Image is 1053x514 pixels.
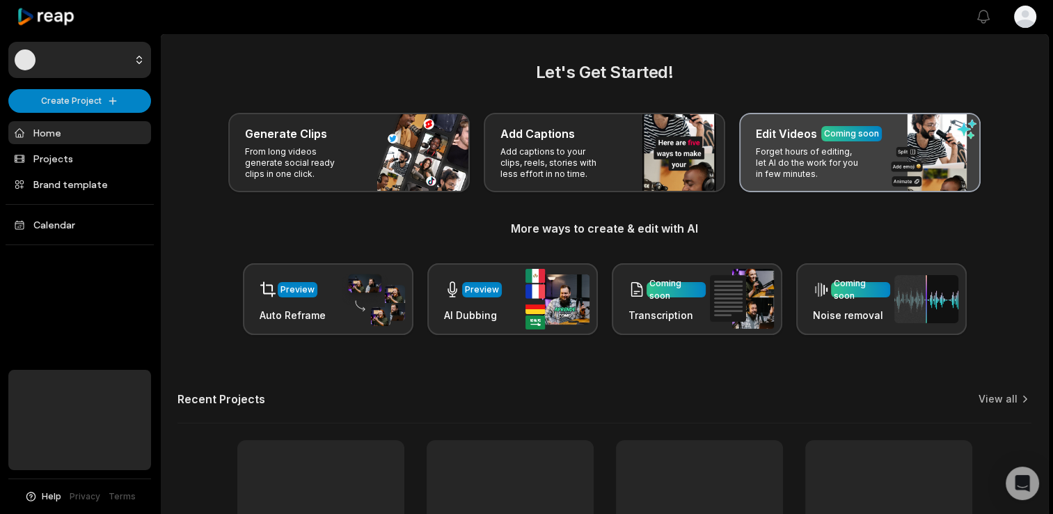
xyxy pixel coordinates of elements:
h2: Recent Projects [177,392,265,406]
img: auto_reframe.png [341,272,405,327]
h3: Edit Videos [756,125,817,142]
p: Add captions to your clips, reels, stories with less effort in no time. [500,146,608,180]
img: ai_dubbing.png [525,269,589,329]
h3: Auto Reframe [260,308,326,322]
h3: AI Dubbing [444,308,502,322]
div: Coming soon [824,127,879,140]
div: Coming soon [834,277,887,302]
div: Open Intercom Messenger [1006,467,1039,500]
button: Help [24,490,61,503]
a: Calendar [8,213,151,236]
p: From long videos generate social ready clips in one click. [245,146,353,180]
a: Terms [109,490,136,503]
div: Coming soon [649,277,703,302]
h3: Add Captions [500,125,575,142]
a: Brand template [8,173,151,196]
h2: Let's Get Started! [177,60,1031,85]
p: Forget hours of editing, let AI do the work for you in few minutes. [756,146,864,180]
button: Create Project [8,89,151,113]
a: Projects [8,147,151,170]
div: Preview [465,283,499,296]
a: Home [8,121,151,144]
h3: More ways to create & edit with AI [177,220,1031,237]
h3: Noise removal [813,308,890,322]
a: View all [979,392,1018,406]
span: Help [42,490,61,503]
h3: Transcription [628,308,706,322]
img: transcription.png [710,269,774,329]
a: Privacy [70,490,100,503]
h3: Generate Clips [245,125,327,142]
img: noise_removal.png [894,275,958,323]
div: Preview [280,283,315,296]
